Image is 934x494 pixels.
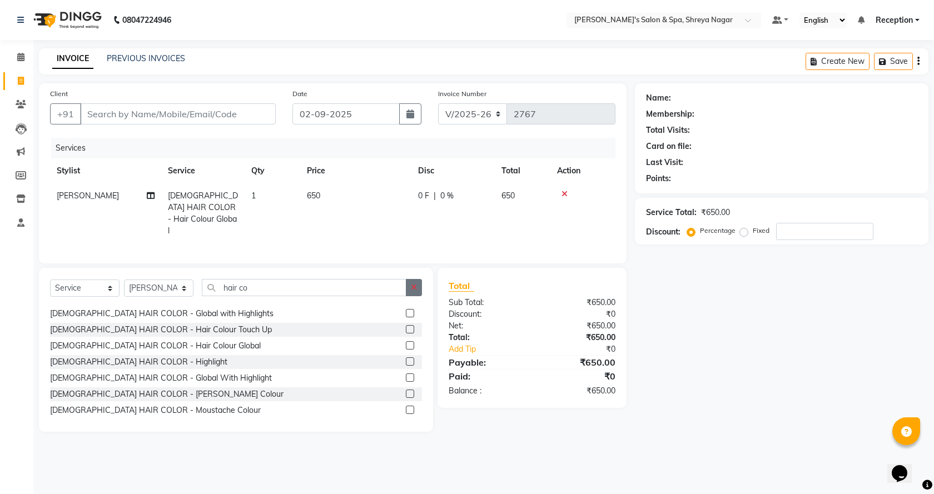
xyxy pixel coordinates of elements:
button: +91 [50,103,81,124]
div: [DEMOGRAPHIC_DATA] HAIR COLOR - [PERSON_NAME] Colour [50,388,284,400]
label: Percentage [700,226,736,236]
span: 650 [501,191,515,201]
div: [DEMOGRAPHIC_DATA] HAIR COLOR - Global With Highlight [50,372,272,384]
span: | [434,190,436,202]
span: Total [449,280,474,292]
div: Sub Total: [440,297,532,308]
label: Date [292,89,307,99]
input: Search by Name/Mobile/Email/Code [80,103,276,124]
div: Services [51,138,624,158]
div: Balance : [440,385,532,397]
label: Invoice Number [438,89,486,99]
div: Card on file: [646,141,692,152]
div: [DEMOGRAPHIC_DATA] HAIR COLOR - Hair Colour Global [50,340,261,352]
div: ₹650.00 [532,385,624,397]
th: Stylist [50,158,161,183]
a: INVOICE [52,49,93,69]
th: Action [550,158,615,183]
div: ₹650.00 [532,356,624,369]
input: Search or Scan [202,279,406,296]
div: Discount: [440,308,532,320]
div: Last Visit: [646,157,683,168]
div: ₹0 [532,370,624,383]
div: ₹650.00 [532,297,624,308]
button: Create New [806,53,870,70]
div: Discount: [646,226,680,238]
div: [DEMOGRAPHIC_DATA] HAIR COLOR - Moustache Colour [50,405,261,416]
div: ₹0 [532,308,624,320]
button: Save [874,53,913,70]
div: [DEMOGRAPHIC_DATA] HAIR COLOR - Highlight [50,356,227,368]
div: Net: [440,320,532,332]
div: Points: [646,173,671,184]
div: Service Total: [646,207,697,218]
span: 0 F [418,190,429,202]
div: ₹650.00 [701,207,730,218]
a: Add Tip [440,343,547,355]
div: Paid: [440,370,532,383]
span: [PERSON_NAME] [57,191,119,201]
div: ₹0 [547,343,623,355]
iframe: chat widget [887,450,923,483]
span: 1 [251,191,256,201]
label: Client [50,89,68,99]
span: Reception [876,14,913,26]
div: [DEMOGRAPHIC_DATA] HAIR COLOR - Hair Colour Touch Up [50,324,272,336]
b: 08047224946 [122,4,171,36]
div: Total Visits: [646,124,690,136]
a: PREVIOUS INVOICES [107,53,185,63]
div: ₹650.00 [532,320,624,332]
div: Payable: [440,356,532,369]
span: 650 [307,191,320,201]
div: Membership: [646,108,694,120]
img: logo [28,4,105,36]
th: Service [161,158,245,183]
div: Name: [646,92,671,104]
label: Fixed [753,226,769,236]
span: [DEMOGRAPHIC_DATA] HAIR COLOR - Hair Colour Global [168,191,238,236]
th: Disc [411,158,495,183]
th: Qty [245,158,300,183]
div: Total: [440,332,532,343]
div: [DEMOGRAPHIC_DATA] HAIR COLOR - Global with Highlights [50,308,274,320]
div: ₹650.00 [532,332,624,343]
span: 0 % [440,190,454,202]
th: Total [495,158,550,183]
th: Price [300,158,411,183]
